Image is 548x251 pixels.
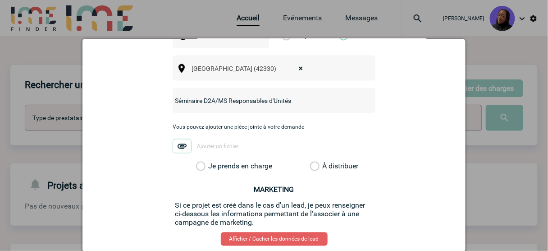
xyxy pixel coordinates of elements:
[197,144,238,150] span: Ajouter un fichier
[173,124,375,130] p: Vous pouvez ajouter une pièce jointe à votre demande
[175,201,373,227] p: Si ce projet est créé dans le cas d'un lead, je peux renseigner ci-dessous les informations perme...
[299,62,303,75] span: ×
[175,186,373,194] h3: MARKETING
[173,95,352,107] input: Nom de l'événement
[221,232,328,246] a: Afficher / Cacher les données de lead
[188,62,312,75] span: Saint-Galmier (42330)
[196,162,211,171] label: Je prends en charge
[339,23,345,48] label: Global
[310,162,320,171] label: À distribuer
